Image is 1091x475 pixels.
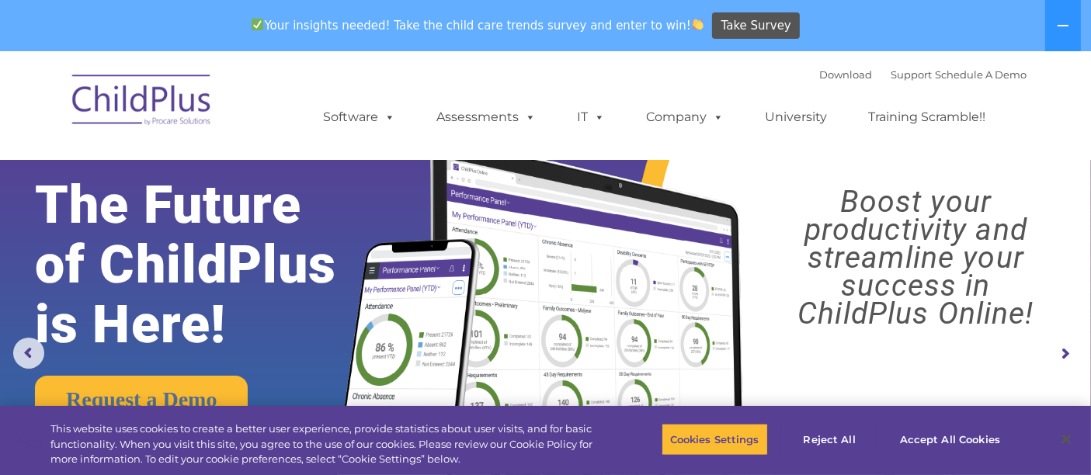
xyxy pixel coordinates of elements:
button: Accept All Cookies [891,423,1009,456]
img: 👏 [692,19,704,30]
a: IT [562,102,621,133]
a: University [750,102,843,133]
a: Support [891,68,933,81]
a: Schedule A Demo [936,68,1027,81]
a: Software [308,102,412,133]
button: Cookies Settings [662,423,768,456]
a: Training Scramble!! [853,102,1002,133]
span: Phone number [216,166,282,178]
button: Close [1049,422,1083,456]
font: | [820,68,1027,81]
a: Take Survey [712,12,800,40]
rs-layer: Boost your productivity and streamline your success in ChildPlus Online! [754,188,1078,328]
rs-layer: The Future of ChildPlus is Here! [35,175,384,355]
img: ✅ [252,19,263,30]
span: Take Survey [721,12,791,40]
a: Company [631,102,740,133]
div: This website uses cookies to create a better user experience, provide statistics about user visit... [50,421,600,467]
a: Request a Demo [35,376,248,423]
button: Reject All [781,423,878,456]
span: Your insights needed! Take the child care trends survey and enter to win! [245,10,711,40]
a: Download [820,68,873,81]
span: Last name [216,102,263,114]
a: Assessments [422,102,552,133]
img: ChildPlus by Procare Solutions [64,64,220,141]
